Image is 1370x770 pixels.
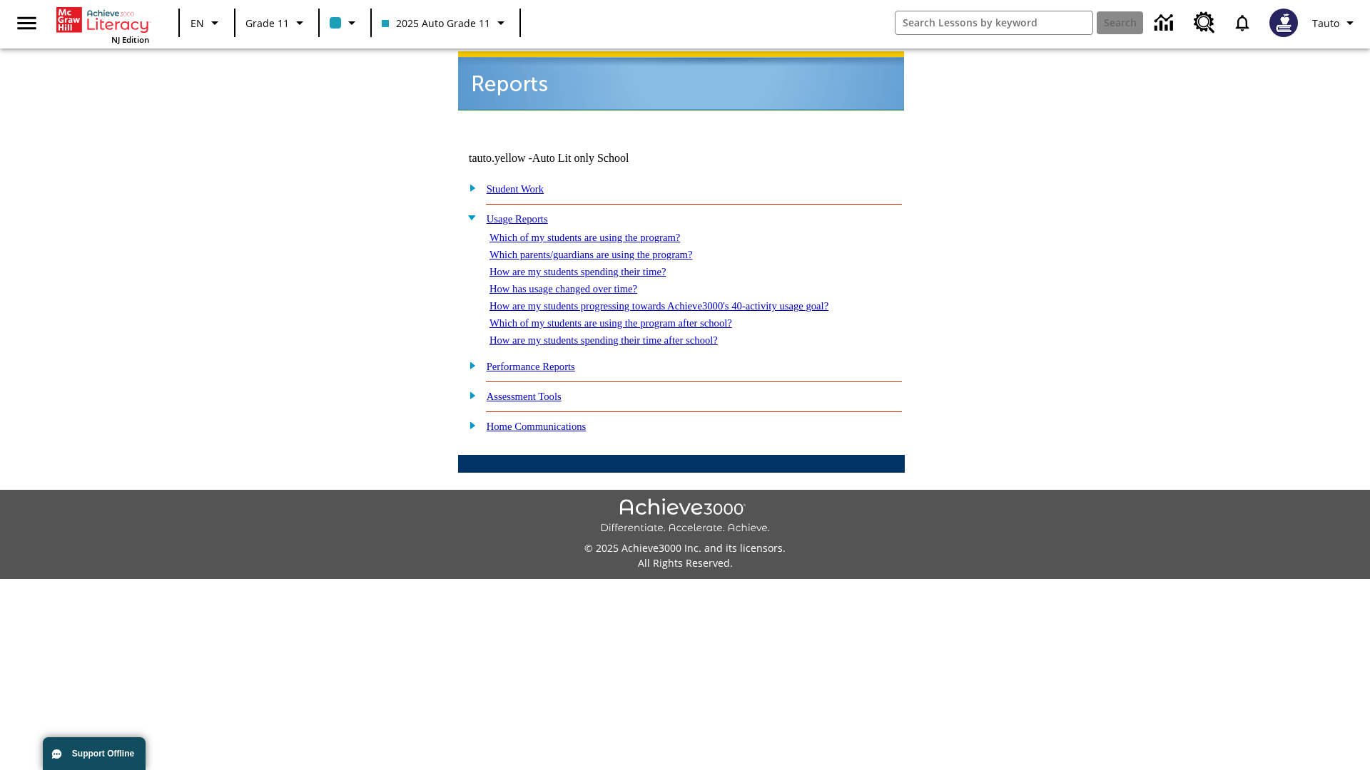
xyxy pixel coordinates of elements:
[600,498,770,535] img: Achieve3000 Differentiate Accelerate Achieve
[245,16,289,31] span: Grade 11
[191,16,204,31] span: EN
[462,419,477,431] img: plus.gif
[487,361,575,372] a: Performance Reports
[240,10,314,36] button: Grade: Grade 11, Select a grade
[489,300,828,312] a: How are my students progressing towards Achieve3000's 40-activity usage goal?
[56,4,149,45] div: Home
[489,249,692,260] a: Which parents/guardians are using the program?
[462,211,477,224] img: minus.gif
[1224,4,1261,41] a: Notifications
[184,10,230,36] button: Language: EN, Select a language
[376,10,515,36] button: Class: 2025 Auto Grade 11, Select your class
[462,389,477,401] img: plus.gif
[489,283,637,294] a: How has usage changed over time?
[43,737,146,770] button: Support Offline
[895,11,1092,34] input: search field
[1312,16,1339,31] span: Tauto
[489,334,718,346] a: How are my students spending their time after school?
[487,183,544,195] a: Student Work
[469,152,731,165] td: tauto.yellow -
[458,51,904,111] img: header
[487,391,562,402] a: Assessment Tools
[489,266,666,277] a: How are my students spending their time?
[72,749,134,759] span: Support Offline
[462,359,477,371] img: plus.gif
[532,152,629,164] nobr: Auto Lit only School
[111,34,149,45] span: NJ Edition
[1185,4,1224,42] a: Resource Center, Will open in new tab
[1269,9,1298,37] img: Avatar
[6,2,48,44] button: Open side menu
[489,317,732,329] a: Which of my students are using the program after school?
[489,232,680,243] a: Which of my students are using the program?
[1306,10,1364,36] button: Profile/Settings
[1261,4,1306,41] button: Select a new avatar
[382,16,490,31] span: 2025 Auto Grade 11
[1146,4,1185,43] a: Data Center
[487,421,587,432] a: Home Communications
[324,10,366,36] button: Class color is light blue. Change class color
[487,213,548,225] a: Usage Reports
[462,181,477,194] img: plus.gif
